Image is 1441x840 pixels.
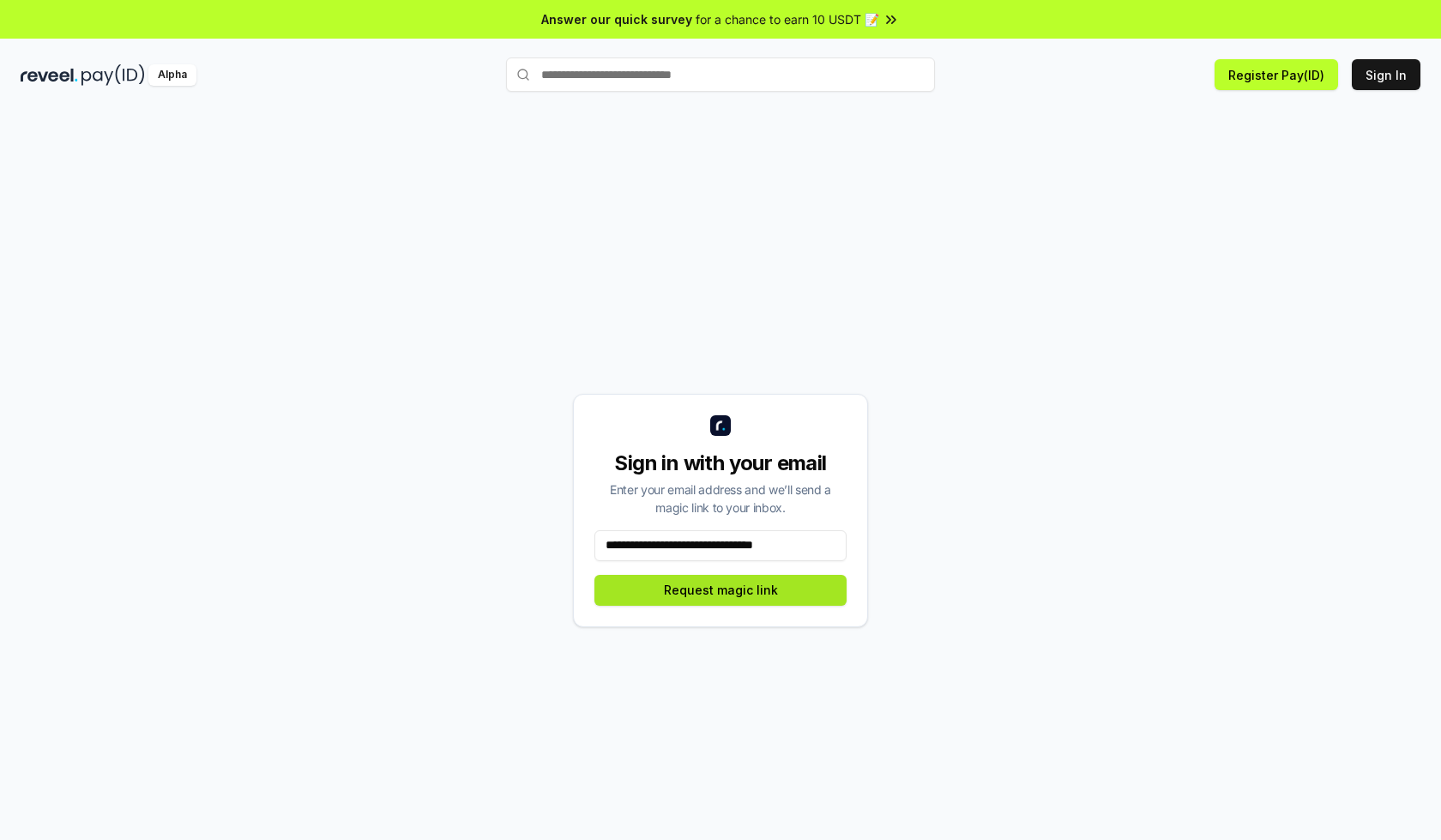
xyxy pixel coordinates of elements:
img: pay_id [81,64,145,86]
img: logo_small [710,415,731,436]
img: reveel_dark [21,64,78,86]
span: Answer our quick survey [541,10,692,28]
span: for a chance to earn 10 USDT 📝 [696,10,879,28]
div: Enter your email address and we’ll send a magic link to your inbox. [594,480,847,517]
button: Request magic link [594,575,847,606]
div: Alpha [148,64,196,86]
button: Sign In [1352,59,1420,90]
button: Register Pay(ID) [1215,59,1338,90]
div: Sign in with your email [594,450,847,477]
